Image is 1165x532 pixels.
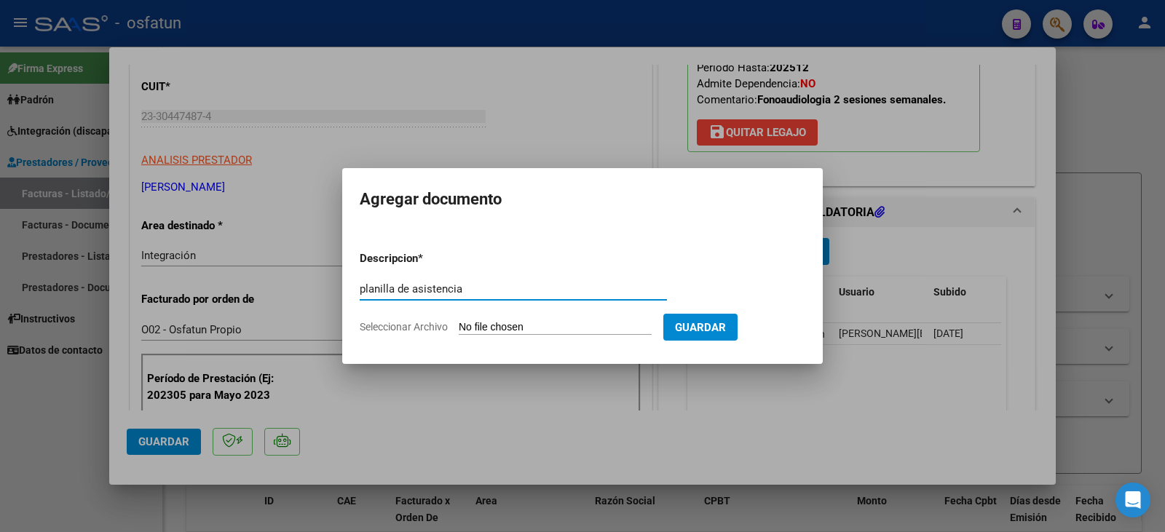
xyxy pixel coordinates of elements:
[1115,483,1150,517] div: Open Intercom Messenger
[663,314,738,341] button: Guardar
[360,186,805,213] h2: Agregar documento
[675,321,726,334] span: Guardar
[360,321,448,333] span: Seleccionar Archivo
[360,250,494,267] p: Descripcion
